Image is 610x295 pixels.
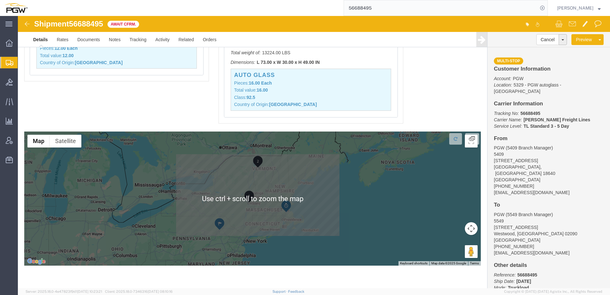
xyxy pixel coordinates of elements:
img: logo [4,3,27,13]
a: Support [272,290,288,293]
button: [PERSON_NAME] [557,4,601,12]
iframe: FS Legacy Container [18,16,610,288]
span: Amber Hickey [557,4,593,11]
span: [DATE] 10:23:21 [77,290,102,293]
a: Feedback [288,290,304,293]
span: Client: 2025.18.0-7346316 [105,290,173,293]
input: Search for shipment number, reference number [344,0,538,16]
span: [DATE] 08:10:16 [148,290,173,293]
span: Server: 2025.18.0-4e47823f9d1 [26,290,102,293]
span: Copyright © [DATE]-[DATE] Agistix Inc., All Rights Reserved [504,289,602,294]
